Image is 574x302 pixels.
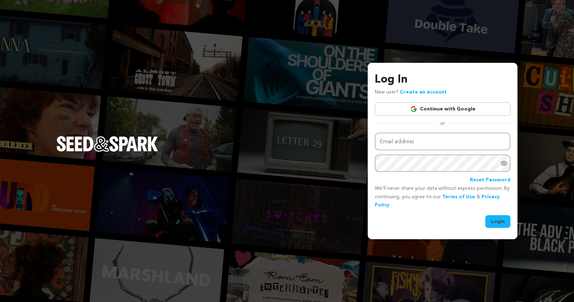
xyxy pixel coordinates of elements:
[436,120,449,127] span: or
[400,90,447,95] a: Create an account
[375,71,510,88] h3: Log In
[442,194,475,199] a: Terms of Use
[375,88,447,97] p: New user?
[470,176,510,185] a: Reset Password
[375,185,510,210] p: We’ll never share your data without express permission. By continuing, you agree to our & .
[375,102,510,116] a: Continue with Google
[57,136,158,166] a: Seed&Spark Homepage
[410,105,417,113] img: Google logo
[501,160,508,167] a: Show password as plain text. Warning: this will display your password on the screen.
[375,133,510,151] input: Email address
[57,136,158,152] img: Seed&Spark Logo
[485,215,510,228] button: Login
